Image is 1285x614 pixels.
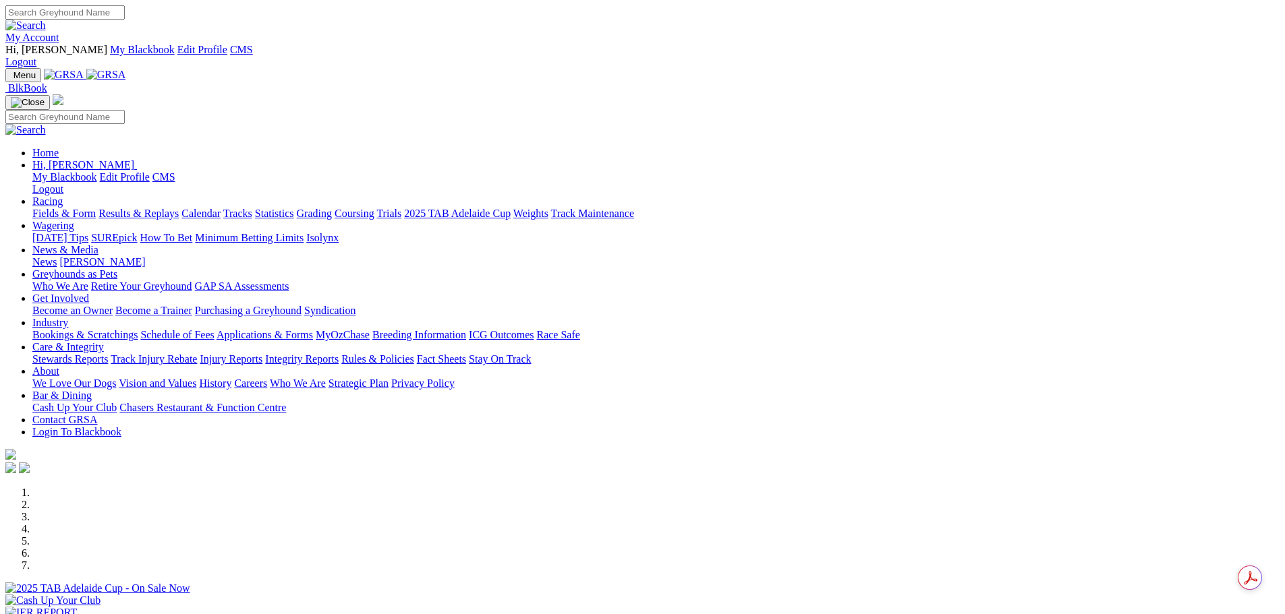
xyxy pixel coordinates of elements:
[11,97,45,108] img: Close
[32,390,92,401] a: Bar & Dining
[551,208,634,219] a: Track Maintenance
[341,353,414,365] a: Rules & Policies
[5,95,50,110] button: Toggle navigation
[513,208,548,219] a: Weights
[469,329,534,340] a: ICG Outcomes
[5,582,190,594] img: 2025 TAB Adelaide Cup - On Sale Now
[32,365,59,377] a: About
[5,82,47,94] a: BlkBook
[5,44,1280,68] div: My Account
[5,56,36,67] a: Logout
[32,159,137,171] a: Hi, [PERSON_NAME]
[404,208,511,219] a: 2025 TAB Adelaide Cup
[5,449,16,460] img: logo-grsa-white.png
[5,124,46,136] img: Search
[119,402,286,413] a: Chasers Restaurant & Function Centre
[32,232,1280,244] div: Wagering
[316,329,370,340] a: MyOzChase
[265,353,339,365] a: Integrity Reports
[200,353,262,365] a: Injury Reports
[91,280,192,292] a: Retire Your Greyhound
[181,208,221,219] a: Calendar
[32,244,98,255] a: News & Media
[100,171,150,183] a: Edit Profile
[32,317,68,328] a: Industry
[91,232,137,243] a: SUREpick
[32,414,97,425] a: Contact GRSA
[98,208,179,219] a: Results & Replays
[44,69,84,81] img: GRSA
[13,70,36,80] span: Menu
[32,305,1280,317] div: Get Involved
[234,377,267,389] a: Careers
[5,68,41,82] button: Toggle navigation
[32,377,1280,390] div: About
[306,232,339,243] a: Isolynx
[5,594,101,607] img: Cash Up Your Club
[32,402,117,413] a: Cash Up Your Club
[110,44,175,55] a: My Blackbook
[32,171,97,183] a: My Blackbook
[32,353,1280,365] div: Care & Integrity
[32,220,74,231] a: Wagering
[376,208,401,219] a: Trials
[417,353,466,365] a: Fact Sheets
[32,280,88,292] a: Who We Are
[199,377,231,389] a: History
[152,171,175,183] a: CMS
[8,82,47,94] span: BlkBook
[32,377,116,389] a: We Love Our Dogs
[32,280,1280,293] div: Greyhounds as Pets
[32,329,1280,341] div: Industry
[217,329,313,340] a: Applications & Forms
[111,353,197,365] a: Track Injury Rebate
[32,256,1280,268] div: News & Media
[32,171,1280,195] div: Hi, [PERSON_NAME]
[372,329,466,340] a: Breeding Information
[32,256,57,268] a: News
[270,377,326,389] a: Who We Are
[5,20,46,32] img: Search
[140,329,214,340] a: Schedule of Fees
[391,377,455,389] a: Privacy Policy
[115,305,192,316] a: Become a Trainer
[177,44,227,55] a: Edit Profile
[195,232,304,243] a: Minimum Betting Limits
[32,208,1280,220] div: Racing
[32,147,59,158] a: Home
[32,341,104,352] a: Care & Integrity
[5,5,125,20] input: Search
[32,183,63,195] a: Logout
[119,377,196,389] a: Vision and Values
[297,208,332,219] a: Grading
[469,353,531,365] a: Stay On Track
[32,208,96,219] a: Fields & Form
[5,32,59,43] a: My Account
[53,94,63,105] img: logo-grsa-white.png
[59,256,145,268] a: [PERSON_NAME]
[32,195,63,207] a: Racing
[19,462,30,473] img: twitter.svg
[195,305,302,316] a: Purchasing a Greyhound
[329,377,389,389] a: Strategic Plan
[32,353,108,365] a: Stewards Reports
[5,462,16,473] img: facebook.svg
[32,293,89,304] a: Get Involved
[140,232,193,243] a: How To Bet
[32,305,113,316] a: Become an Owner
[32,268,117,280] a: Greyhounds as Pets
[32,329,138,340] a: Bookings & Scratchings
[230,44,253,55] a: CMS
[32,159,134,171] span: Hi, [PERSON_NAME]
[304,305,355,316] a: Syndication
[223,208,252,219] a: Tracks
[5,44,107,55] span: Hi, [PERSON_NAME]
[32,426,121,437] a: Login To Blackbook
[5,110,125,124] input: Search
[536,329,579,340] a: Race Safe
[32,232,88,243] a: [DATE] Tips
[255,208,294,219] a: Statistics
[32,402,1280,414] div: Bar & Dining
[195,280,289,292] a: GAP SA Assessments
[335,208,374,219] a: Coursing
